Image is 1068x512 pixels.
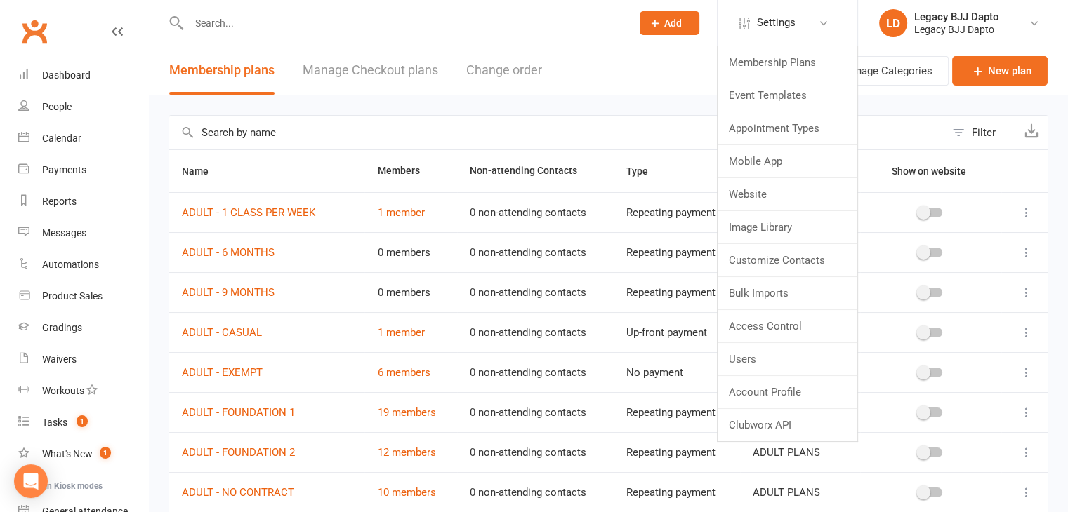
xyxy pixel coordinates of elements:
span: Type [626,166,664,177]
a: Membership Plans [718,46,857,79]
a: Mobile App [718,145,857,177]
a: Access Control [718,310,857,342]
div: Product Sales [42,290,103,302]
button: Manage Categories [825,56,949,86]
a: Calendar [18,123,148,154]
button: Show on website [879,163,982,180]
td: 0 non-attending contacts [457,392,614,432]
a: Appointment Types [718,112,857,144]
a: Waivers [18,344,148,375]
a: 12 members [377,446,435,459]
a: ADULT - 1 CLASS PER WEEK [182,206,315,219]
button: Membership plans [169,46,275,95]
a: Manage Checkout plans [303,46,438,95]
a: Dashboard [18,60,148,91]
div: Payments [42,164,86,175]
a: Reports [18,186,148,217]
a: 10 members [377,486,435,499]
div: LD [879,9,907,37]
input: Search... [185,13,621,33]
td: 0 non-attending contacts [457,472,614,512]
a: ADULT - FOUNDATION 2 [182,446,295,459]
span: Settings [757,7,796,39]
td: 0 non-attending contacts [457,312,614,352]
span: 1 [100,447,111,459]
a: Tasks 1 [18,407,148,438]
a: What's New1 [18,438,148,470]
a: ADULT - 9 MONTHS [182,286,275,299]
td: Up-front payment [614,312,740,352]
span: Name [182,166,224,177]
div: Gradings [42,322,82,333]
td: ADULT PLANS [740,432,859,472]
td: Repeating payment [614,392,740,432]
a: 1 member [377,206,424,219]
a: Users [718,343,857,375]
span: 1 [77,415,88,427]
button: Filter [945,116,1015,149]
a: ADULT - CASUAL [182,326,262,339]
div: Open Intercom Messenger [14,464,48,498]
a: ADULT - FOUNDATION 1 [182,406,295,419]
a: Image Library [718,211,857,243]
th: Non-attending Contacts [457,150,614,192]
td: 0 non-attending contacts [457,192,614,232]
div: Legacy BJJ Dapto [914,23,999,36]
td: Repeating payment [614,432,740,472]
button: Name [182,163,224,180]
a: Automations [18,249,148,281]
div: Reports [42,196,77,207]
a: 6 members [377,366,430,379]
td: Repeating payment [614,272,740,312]
td: Repeating payment [614,472,740,512]
td: Repeating payment [614,192,740,232]
div: People [42,101,72,112]
a: ADULT - NO CONTRACT [182,486,294,499]
button: Change order [466,46,542,95]
th: Members [364,150,457,192]
a: ADULT - EXEMPT [182,366,263,379]
td: 0 members [364,232,457,272]
td: 0 non-attending contacts [457,432,614,472]
a: 1 member [377,326,424,339]
a: Product Sales [18,281,148,312]
td: 0 non-attending contacts [457,232,614,272]
div: Calendar [42,133,81,144]
a: Clubworx API [718,409,857,441]
div: What's New [42,448,93,459]
a: Account Profile [718,376,857,408]
a: 19 members [377,406,435,419]
a: Payments [18,154,148,186]
td: Repeating payment [614,232,740,272]
button: Type [626,163,664,180]
a: Clubworx [17,14,52,49]
div: Filter [972,124,996,141]
a: Website [718,178,857,210]
div: Waivers [42,353,77,365]
td: ADULT PLANS [740,472,859,512]
td: No payment [614,352,740,392]
a: People [18,91,148,123]
div: Messages [42,227,86,238]
div: Tasks [42,417,67,428]
button: Add [640,11,699,35]
div: Automations [42,259,99,270]
input: Search by name [169,116,945,149]
td: 0 non-attending contacts [457,272,614,312]
a: Customize Contacts [718,244,857,276]
div: Workouts [42,385,84,396]
td: 0 non-attending contacts [457,352,614,392]
a: Workouts [18,375,148,407]
span: Add [664,18,682,29]
span: Show on website [892,166,966,177]
a: Bulk Imports [718,277,857,309]
div: Legacy BJJ Dapto [914,11,999,23]
a: ADULT - 6 MONTHS [182,246,275,259]
a: New plan [952,56,1048,86]
div: Dashboard [42,69,91,81]
a: Event Templates [718,79,857,112]
a: Messages [18,217,148,249]
a: Gradings [18,312,148,344]
td: 0 members [364,272,457,312]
